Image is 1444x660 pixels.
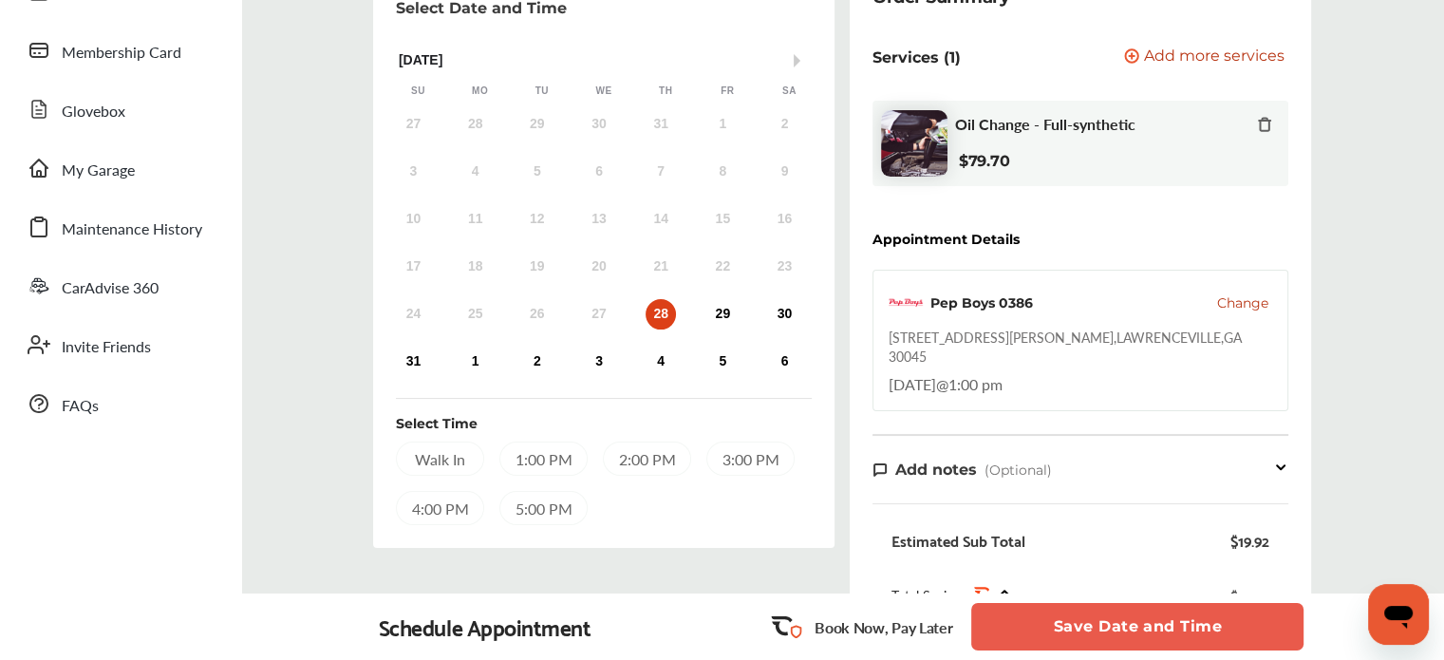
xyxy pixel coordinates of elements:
div: Not available Monday, August 11th, 2025 [460,204,491,235]
div: Not available Thursday, August 7th, 2025 [646,157,676,187]
div: Not available Tuesday, August 5th, 2025 [522,157,553,187]
div: Not available Tuesday, July 29th, 2025 [522,109,553,140]
span: Total Savings [891,586,966,605]
a: Invite Friends [17,320,223,369]
div: Not available Thursday, July 31st, 2025 [646,109,676,140]
div: Mo [471,85,490,98]
a: Maintenance History [17,202,223,252]
a: Membership Card [17,26,223,75]
span: Glovebox [62,100,125,124]
div: Not available Tuesday, August 19th, 2025 [522,252,553,282]
div: $19.92 [1230,531,1269,550]
iframe: Button to launch messaging window [1368,584,1429,645]
img: note-icon.db9493fa.svg [872,462,888,478]
button: Next Month [794,54,807,67]
div: Not available Friday, August 1st, 2025 [707,109,738,140]
span: 1:00 pm [948,373,1003,395]
div: Not available Monday, August 4th, 2025 [460,157,491,187]
div: Not available Wednesday, August 27th, 2025 [584,299,614,330]
button: Add more services [1124,48,1285,66]
a: Add more services [1124,48,1288,66]
a: FAQs [17,379,223,428]
div: 5:00 PM [499,491,588,525]
div: Choose Saturday, September 6th, 2025 [769,347,799,377]
div: Not available Sunday, August 17th, 2025 [398,252,428,282]
div: Choose Wednesday, September 3rd, 2025 [584,347,614,377]
div: 1:00 PM [499,442,588,476]
div: [STREET_ADDRESS][PERSON_NAME] , LAWRENCEVILLE , GA 30045 [889,328,1272,366]
div: Not available Monday, August 25th, 2025 [460,299,491,330]
a: CarAdvise 360 [17,261,223,311]
span: (Optional) [985,462,1052,479]
span: Oil Change - Full-synthetic [955,115,1135,133]
div: Not available Sunday, July 27th, 2025 [398,109,428,140]
span: Add more services [1144,48,1285,66]
div: Select Time [396,414,478,433]
div: 4:00 PM [396,491,484,525]
div: Not available Friday, August 15th, 2025 [707,204,738,235]
div: Sa [779,85,798,98]
p: Services (1) [872,48,961,66]
span: FAQs [62,394,99,419]
div: Choose Tuesday, September 2nd, 2025 [522,347,553,377]
div: Appointment Details [872,232,1020,247]
div: We [594,85,613,98]
div: Schedule Appointment [379,613,591,640]
div: Tu [533,85,552,98]
div: Choose Monday, September 1st, 2025 [460,347,491,377]
div: Th [656,85,675,98]
span: Membership Card [62,41,181,66]
div: Choose Friday, August 29th, 2025 [707,299,738,330]
button: Change [1217,293,1268,312]
span: My Garage [62,159,135,183]
div: 3:00 PM [706,442,795,476]
button: Save Date and Time [971,603,1303,651]
b: $79.70 [959,152,1009,170]
div: Choose Saturday, August 30th, 2025 [769,299,799,330]
div: Choose Friday, September 5th, 2025 [707,347,738,377]
div: Not available Thursday, August 14th, 2025 [646,204,676,235]
span: Add notes [895,461,977,479]
div: Not available Wednesday, August 6th, 2025 [584,157,614,187]
a: Glovebox [17,85,223,134]
div: Not available Sunday, August 10th, 2025 [398,204,428,235]
div: Not available Sunday, August 24th, 2025 [398,299,428,330]
div: Not available Saturday, August 23rd, 2025 [769,252,799,282]
p: Book Now, Pay Later [815,616,952,638]
div: Not available Friday, August 22nd, 2025 [707,252,738,282]
div: Not available Monday, August 18th, 2025 [460,252,491,282]
div: Not available Friday, August 8th, 2025 [707,157,738,187]
div: 2:00 PM [603,442,691,476]
div: Choose Sunday, August 31st, 2025 [398,347,428,377]
div: Estimated Sub Total [891,531,1025,550]
div: Not available Wednesday, July 30th, 2025 [584,109,614,140]
div: month 2025-08 [383,105,816,381]
div: Not available Saturday, August 9th, 2025 [769,157,799,187]
div: [DATE] [387,52,820,68]
div: Not available Wednesday, August 13th, 2025 [584,204,614,235]
div: Pep Boys 0386 [930,293,1033,312]
div: Not available Sunday, August 3rd, 2025 [398,157,428,187]
div: Not available Wednesday, August 20th, 2025 [584,252,614,282]
img: logo-pepboys.png [889,286,923,320]
span: Maintenance History [62,217,202,242]
span: [DATE] [889,373,936,395]
div: Not available Thursday, August 21st, 2025 [646,252,676,282]
div: Not available Tuesday, August 12th, 2025 [522,204,553,235]
span: @ [936,373,948,395]
div: Su [408,85,427,98]
div: Choose Thursday, September 4th, 2025 [646,347,676,377]
div: Not available Saturday, August 2nd, 2025 [769,109,799,140]
div: Fr [718,85,737,98]
span: CarAdvise 360 [62,276,159,301]
div: Walk In [396,442,484,476]
div: Not available Tuesday, August 26th, 2025 [522,299,553,330]
div: $59.77 [1230,582,1269,608]
img: oil-change-thumb.jpg [881,110,947,177]
div: Not available Saturday, August 16th, 2025 [769,204,799,235]
div: Choose Thursday, August 28th, 2025 [646,299,676,330]
a: My Garage [17,143,223,193]
span: Invite Friends [62,335,151,360]
div: Not available Monday, July 28th, 2025 [460,109,491,140]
